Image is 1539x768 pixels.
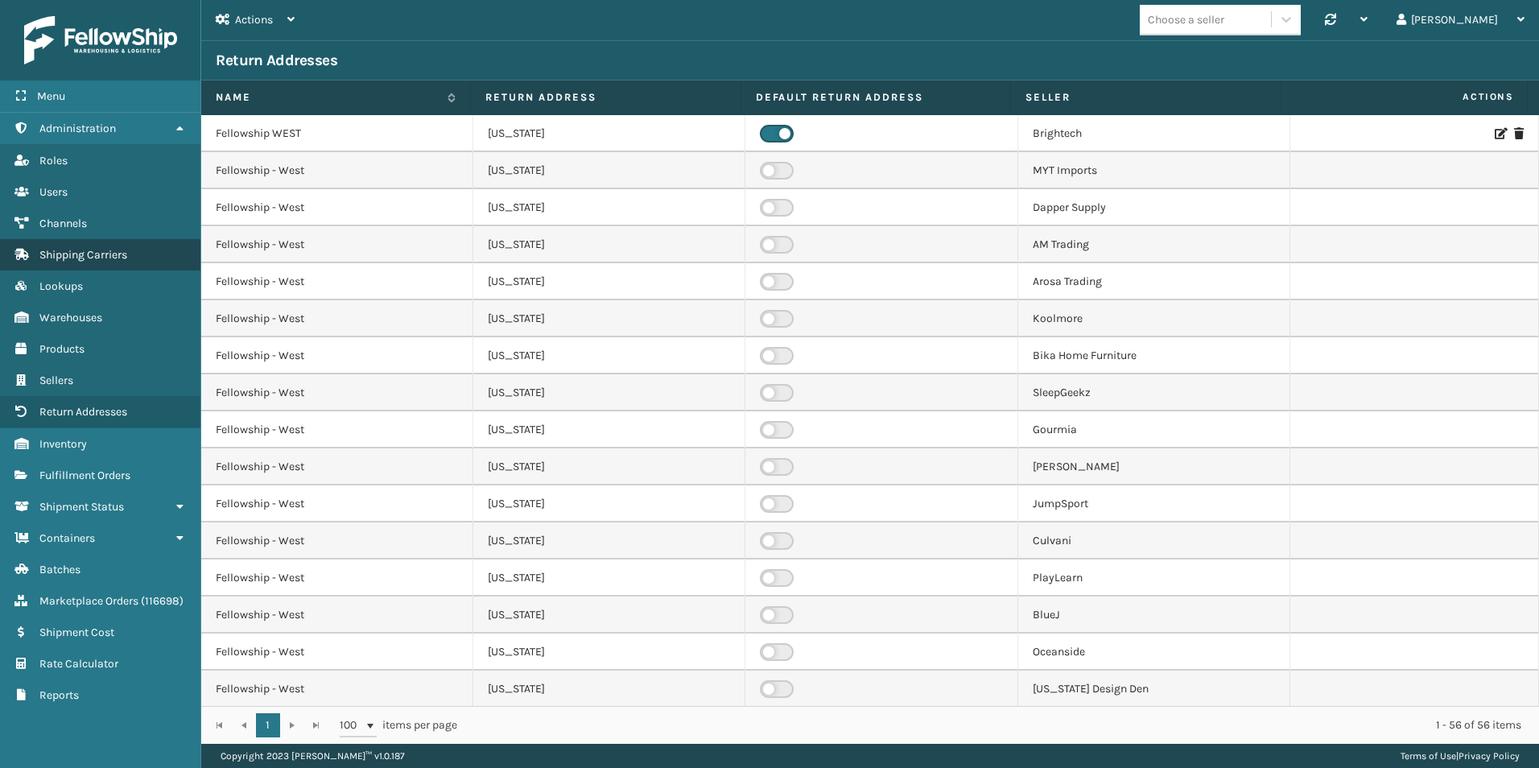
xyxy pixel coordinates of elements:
[39,500,124,514] span: Shipment Status
[39,405,127,419] span: Return Addresses
[473,597,745,634] td: [US_STATE]
[39,626,114,639] span: Shipment Cost
[24,16,177,64] img: logo
[473,189,745,226] td: [US_STATE]
[1018,671,1290,708] td: [US_STATE] Design Den
[473,559,745,597] td: [US_STATE]
[480,717,1521,733] div: 1 - 56 of 56 items
[39,185,68,199] span: Users
[39,657,118,671] span: Rate Calculator
[1018,634,1290,671] td: Oceanside
[473,263,745,300] td: [US_STATE]
[1018,189,1290,226] td: Dapper Supply
[473,152,745,189] td: [US_STATE]
[473,226,745,263] td: [US_STATE]
[201,559,473,597] td: Fellowship - West
[1018,152,1290,189] td: MYT Imports
[39,311,102,324] span: Warehouses
[473,374,745,411] td: [US_STATE]
[473,634,745,671] td: [US_STATE]
[473,300,745,337] td: [US_STATE]
[39,279,83,293] span: Lookups
[1514,128,1524,139] i: Delete
[256,713,280,737] a: 1
[201,485,473,522] td: Fellowship - West
[1459,750,1520,762] a: Privacy Policy
[1018,115,1290,152] td: Brightech
[473,671,745,708] td: [US_STATE]
[1018,597,1290,634] td: BlueJ
[1018,226,1290,263] td: AM Trading
[1018,448,1290,485] td: [PERSON_NAME]
[201,300,473,337] td: Fellowship - West
[201,448,473,485] td: Fellowship - West
[201,189,473,226] td: Fellowship - West
[235,13,273,27] span: Actions
[201,522,473,559] td: Fellowship - West
[39,531,95,545] span: Containers
[39,122,116,135] span: Administration
[1018,374,1290,411] td: SleepGeekz
[1018,263,1290,300] td: Arosa Trading
[201,374,473,411] td: Fellowship - West
[39,374,73,387] span: Sellers
[1018,559,1290,597] td: PlayLearn
[340,717,364,733] span: 100
[39,248,127,262] span: Shipping Carriers
[485,90,725,105] label: RETURN ADDRESS
[39,342,85,356] span: Products
[39,563,80,576] span: Batches
[141,594,184,608] span: ( 116698 )
[1495,128,1504,139] i: Edit
[473,485,745,522] td: [US_STATE]
[39,688,79,702] span: Reports
[39,437,87,451] span: Inventory
[221,744,405,768] p: Copyright 2023 [PERSON_NAME]™ v 1.0.187
[201,634,473,671] td: Fellowship - West
[216,90,439,105] label: NAME
[1401,750,1456,762] a: Terms of Use
[1018,411,1290,448] td: Gourmia
[473,522,745,559] td: [US_STATE]
[1401,744,1520,768] div: |
[201,152,473,189] td: Fellowship - West
[201,597,473,634] td: Fellowship - West
[39,217,87,230] span: Channels
[473,448,745,485] td: [US_STATE]
[201,671,473,708] td: Fellowship - West
[1285,84,1524,110] span: Actions
[201,115,473,152] td: Fellowship WEST
[1018,485,1290,522] td: JumpSport
[39,594,138,608] span: Marketplace Orders
[37,89,65,103] span: Menu
[1148,11,1224,28] div: Choose a seller
[39,469,130,482] span: Fulfillment Orders
[216,51,337,70] h3: Return Addresses
[1018,522,1290,559] td: Culvani
[201,411,473,448] td: Fellowship - West
[1018,300,1290,337] td: Koolmore
[201,263,473,300] td: Fellowship - West
[340,713,457,737] span: items per page
[1018,337,1290,374] td: Bika Home Furniture
[473,411,745,448] td: [US_STATE]
[473,115,745,152] td: [US_STATE]
[1025,90,1265,105] label: SELLER
[201,226,473,263] td: Fellowship - West
[473,337,745,374] td: [US_STATE]
[756,90,996,105] label: DEFAULT RETURN ADDRESS
[201,337,473,374] td: Fellowship - West
[39,154,68,167] span: Roles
